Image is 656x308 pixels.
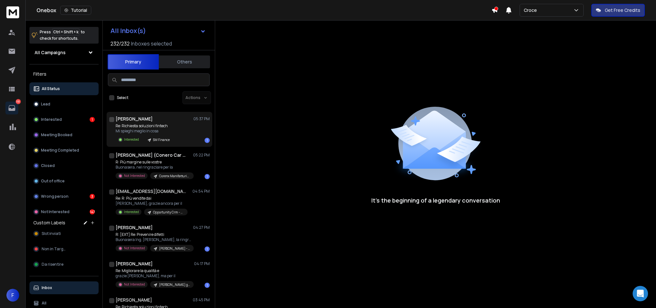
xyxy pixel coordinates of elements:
[124,246,145,251] p: Not Interested
[42,86,60,91] p: All Status
[42,285,52,290] p: Inbox
[116,116,153,122] h1: [PERSON_NAME]
[108,54,159,70] button: Primary
[90,117,95,122] div: 1
[116,196,188,201] p: Re: R: Più vendite dai
[29,243,99,255] button: Non in Target
[116,160,192,165] p: R: Più margine sulle vostre
[29,70,99,79] h3: Filters
[35,49,66,56] h1: All Campaigns
[41,132,72,137] p: Meeting Booked
[116,232,192,237] p: R: [EXT] Re: Prevenire difetti
[131,40,172,47] h3: Inboxes selected
[371,196,500,205] p: It’s the beginning of a legendary conversation
[60,6,91,15] button: Tutorial
[52,28,79,36] span: Ctrl + Shift + k
[116,129,174,134] p: Mi spieghi meglio in cosa
[116,123,174,129] p: Re: Richiesta soluzioni fintech
[29,205,99,218] button: Not Interested147
[5,102,18,114] a: 151
[41,179,65,184] p: Out of office
[159,282,190,287] p: [PERSON_NAME] gesi - ottobre
[33,220,65,226] h3: Custom Labels
[193,297,210,303] p: 03:45 PM
[36,6,491,15] div: Onebox
[159,246,190,251] p: [PERSON_NAME] - manutenzione predittiva
[205,138,210,143] div: 1
[29,281,99,294] button: Inbox
[194,261,210,266] p: 04:17 PM
[105,24,211,37] button: All Inbox(s)
[29,159,99,172] button: Closed
[124,210,139,214] p: Interested
[124,173,145,178] p: Not Interested
[110,40,130,47] span: 232 / 232
[591,4,645,17] button: Get Free Credits
[41,163,55,168] p: Closed
[16,99,21,104] p: 151
[110,28,146,34] h1: All Inbox(s)
[29,98,99,111] button: Lead
[42,246,67,252] span: Non in Target
[116,237,192,242] p: Buonasera Ing. [PERSON_NAME], la ringrazio
[116,152,186,158] h1: [PERSON_NAME] (Conero Car s.r.l.)
[116,165,192,170] p: Buonasera, nel ringraziare per la
[29,82,99,95] button: All Status
[205,246,210,252] div: 1
[29,175,99,187] button: Out of office
[605,7,640,13] p: Get Free Credits
[116,224,153,231] h1: [PERSON_NAME]
[29,129,99,141] button: Meeting Booked
[41,117,62,122] p: Interested
[41,209,69,214] p: Not Interested
[153,210,184,215] p: Opportunity Crm - arredamento ottobre
[124,282,145,287] p: Not Interested
[116,268,192,273] p: Re: Migliorare la qualità e
[29,113,99,126] button: Interested1
[192,189,210,194] p: 04:54 PM
[205,283,210,288] div: 1
[633,286,648,301] div: Open Intercom Messenger
[116,297,152,303] h1: [PERSON_NAME]
[42,301,46,306] p: All
[29,258,99,271] button: Da risentire
[41,102,50,107] p: Lead
[159,55,210,69] button: Others
[29,46,99,59] button: All Campaigns
[42,231,61,236] span: Slot inviati
[193,225,210,230] p: 04:27 PM
[153,137,170,142] p: SM Finance
[90,209,95,214] div: 147
[205,174,210,179] div: 1
[29,190,99,203] button: Wrong person3
[41,148,79,153] p: Meeting Completed
[41,194,69,199] p: Wrong person
[116,261,153,267] h1: [PERSON_NAME]
[117,95,128,100] label: Select
[116,273,192,279] p: grazie [PERSON_NAME], ma per il
[193,116,210,121] p: 05:37 PM
[29,144,99,157] button: Meeting Completed
[116,188,186,195] h1: [EMAIL_ADDRESS][DOMAIN_NAME]
[40,29,85,42] p: Press to check for shortcuts.
[193,153,210,158] p: 05:22 PM
[124,137,139,142] p: Interested
[524,7,539,13] p: Croce
[6,289,19,302] button: F
[159,174,190,179] p: Corenx Manifatturiero
[29,227,99,240] button: Slot inviati
[116,201,188,206] p: [PERSON_NAME], grazie ancora per il
[90,194,95,199] div: 3
[42,262,63,267] span: Da risentire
